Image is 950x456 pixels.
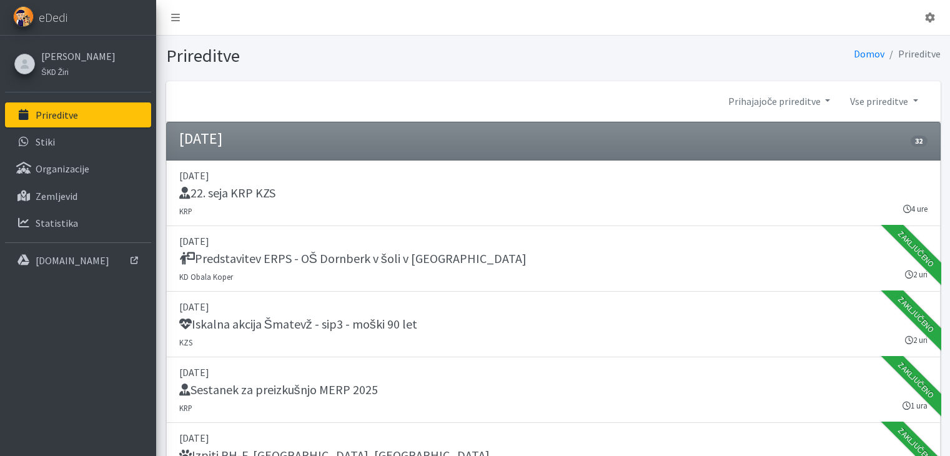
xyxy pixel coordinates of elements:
small: ŠKD Žiri [41,67,69,77]
a: Vse prireditve [840,89,928,114]
a: [PERSON_NAME] [41,49,116,64]
h4: [DATE] [179,130,222,148]
p: Zemljevid [36,190,77,202]
h5: Sestanek za preizkušnjo MERP 2025 [179,382,378,397]
p: Stiki [36,136,55,148]
a: Prireditve [5,102,151,127]
p: [DATE] [179,430,928,445]
img: eDedi [13,6,34,27]
small: KRP [179,206,192,216]
a: Statistika [5,211,151,235]
h5: 22. seja KRP KZS [179,186,275,201]
a: [DATE] 22. seja KRP KZS KRP 4 ure [166,161,941,226]
h5: Predstavitev ERPS - OŠ Dornberk v šoli v [GEOGRAPHIC_DATA] [179,251,527,266]
a: [DATE] Sestanek za preizkušnjo MERP 2025 KRP 1 ura Zaključeno [166,357,941,423]
small: KRP [179,403,192,413]
a: Zemljevid [5,184,151,209]
span: eDedi [39,8,67,27]
small: KD Obala Koper [179,272,233,282]
p: Statistika [36,217,78,229]
a: Prihajajoče prireditve [718,89,840,114]
p: Organizacije [36,162,89,175]
small: KZS [179,337,192,347]
h5: Iskalna akcija Šmatevž - sip3 - moški 90 let [179,317,417,332]
a: Domov [854,47,884,60]
a: ŠKD Žiri [41,64,116,79]
p: [DOMAIN_NAME] [36,254,109,267]
h1: Prireditve [166,45,549,67]
a: [DATE] Predstavitev ERPS - OŠ Dornberk v šoli v [GEOGRAPHIC_DATA] KD Obala Koper 2 uri Zaključeno [166,226,941,292]
p: [DATE] [179,299,928,314]
p: [DATE] [179,365,928,380]
p: [DATE] [179,168,928,183]
a: [DATE] Iskalna akcija Šmatevž - sip3 - moški 90 let KZS 2 uri Zaključeno [166,292,941,357]
a: Organizacije [5,156,151,181]
li: Prireditve [884,45,941,63]
p: [DATE] [179,234,928,249]
p: Prireditve [36,109,78,121]
a: Stiki [5,129,151,154]
span: 32 [911,136,927,147]
a: [DOMAIN_NAME] [5,248,151,273]
small: 4 ure [903,203,928,215]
